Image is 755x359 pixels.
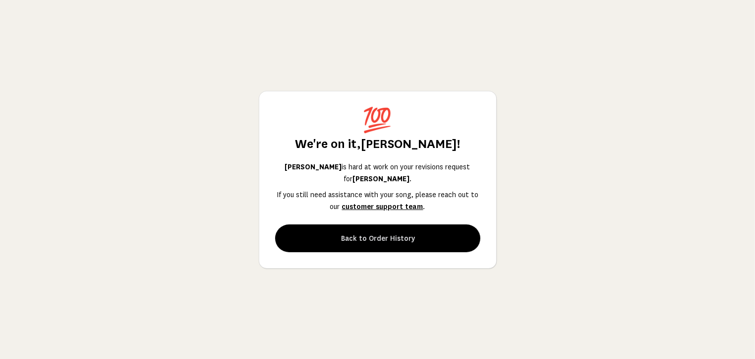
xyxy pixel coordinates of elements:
span: customer support team [342,203,423,211]
span: Revision in progress [363,115,393,127]
p: is hard at work on your revisions request for . [275,161,480,185]
p: If you still need assistance with your song, please reach out to our . [275,189,480,213]
strong: [PERSON_NAME] [285,163,342,171]
button: Back to Order History [275,224,480,252]
h3: We're on it, [PERSON_NAME] ! [295,135,460,153]
strong: [PERSON_NAME] [352,175,409,183]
